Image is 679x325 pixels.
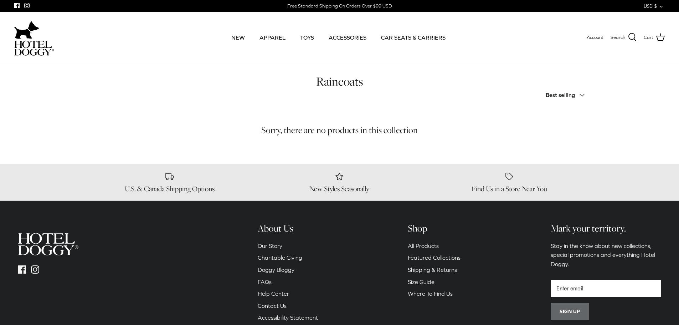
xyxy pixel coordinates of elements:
[258,254,302,261] a: Charitable Giving
[546,87,589,103] button: Best selling
[14,3,20,8] a: Facebook
[258,314,318,321] a: Accessibility Statement
[587,34,603,41] a: Account
[611,33,637,42] a: Search
[225,25,251,50] a: NEW
[408,266,457,273] a: Shipping & Returns
[287,3,392,9] div: Free Standard Shipping On Orders Over $99 USD
[375,25,452,50] a: CAR SEATS & CARRIERS
[90,184,250,193] h6: U.S. & Canada Shipping Options
[258,266,294,273] a: Doggy Bloggy
[90,125,589,136] h5: Sorry, there are no products in this collection
[18,265,26,274] a: Facebook
[430,184,589,193] h6: Find Us in a Store Near You
[287,1,392,11] a: Free Standard Shipping On Orders Over $99 USD
[14,19,54,56] a: hoteldoggycom
[294,25,320,50] a: TOYS
[408,222,461,234] h6: Shop
[31,265,39,274] a: Instagram
[408,243,439,249] a: All Products
[18,233,78,255] img: hoteldoggycom
[551,242,661,269] p: Stay in the know about new collections, special promotions and everything Hotel Doggy.
[106,25,571,50] div: Primary navigation
[90,74,589,89] h1: Raincoats
[14,41,54,56] img: hoteldoggycom
[551,280,661,298] input: Email
[258,243,282,249] a: Our Story
[258,290,289,297] a: Help Center
[258,222,318,234] h6: About Us
[408,279,434,285] a: Size Guide
[551,222,661,234] h6: Mark your territory.
[587,35,603,40] span: Account
[644,34,653,41] span: Cart
[258,279,272,285] a: FAQs
[322,25,373,50] a: ACCESSORIES
[430,171,589,193] a: Find Us in a Store Near You
[551,303,589,320] button: Sign up
[408,290,453,297] a: Where To Find Us
[258,303,287,309] a: Contact Us
[24,3,30,8] a: Instagram
[14,19,39,41] img: dog-icon.svg
[408,254,461,261] a: Featured Collections
[546,92,575,98] span: Best selling
[253,25,292,50] a: APPAREL
[611,34,625,41] span: Search
[90,171,250,193] a: U.S. & Canada Shipping Options
[260,184,419,193] h6: New Styles Seasonally
[644,33,665,42] a: Cart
